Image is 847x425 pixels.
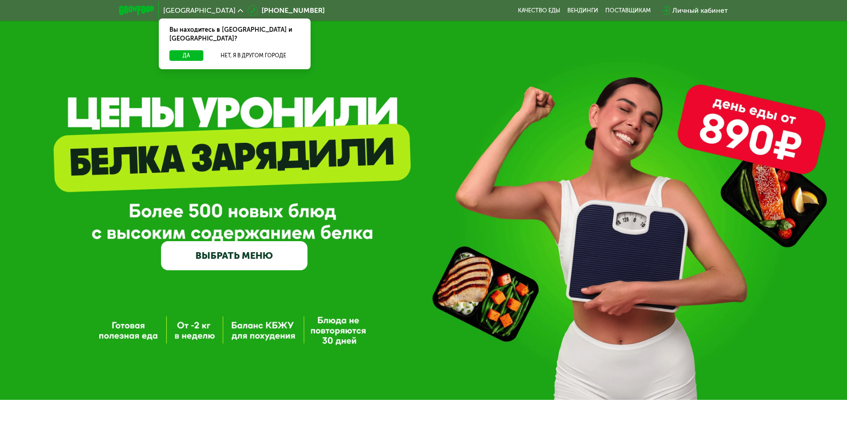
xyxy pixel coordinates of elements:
[161,241,307,271] a: ВЫБРАТЬ МЕНЮ
[672,5,728,16] div: Личный кабинет
[247,5,325,16] a: [PHONE_NUMBER]
[169,50,203,61] button: Да
[163,7,236,14] span: [GEOGRAPHIC_DATA]
[159,19,311,50] div: Вы находитесь в [GEOGRAPHIC_DATA] и [GEOGRAPHIC_DATA]?
[207,50,300,61] button: Нет, я в другом городе
[567,7,598,14] a: Вендинги
[518,7,560,14] a: Качество еды
[605,7,651,14] div: поставщикам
